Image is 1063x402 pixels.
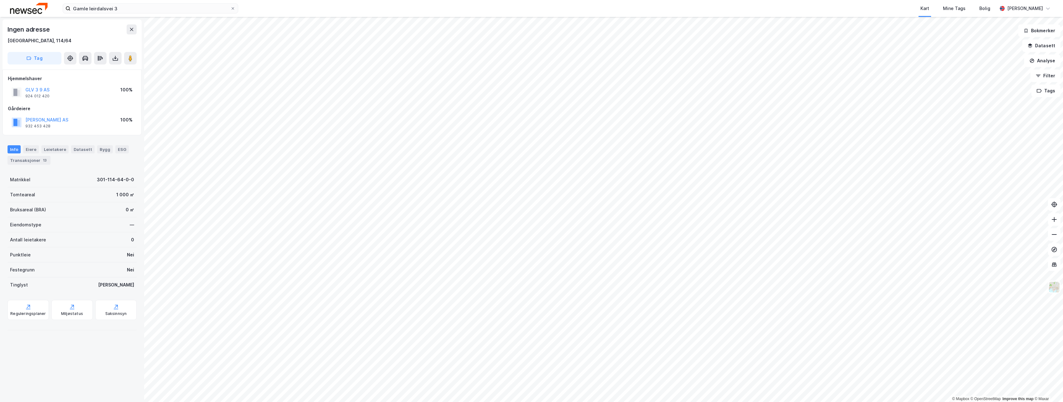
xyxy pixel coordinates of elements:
a: Improve this map [1003,397,1034,401]
button: Datasett [1022,39,1060,52]
div: 932 453 428 [25,124,50,129]
div: 0 [131,236,134,244]
div: Eiere [23,145,39,153]
div: Bruksareal (BRA) [10,206,46,214]
input: Søk på adresse, matrikkel, gårdeiere, leietakere eller personer [71,4,230,13]
button: Filter [1030,70,1060,82]
div: Tomteareal [10,191,35,198]
div: Transaksjoner [8,156,50,165]
div: 301-114-64-0-0 [97,176,134,183]
div: Reguleringsplaner [10,311,46,316]
img: Z [1048,281,1060,293]
div: 0 ㎡ [126,206,134,214]
div: Bolig [979,5,990,12]
div: Punktleie [10,251,31,259]
div: Miljøstatus [61,311,83,316]
div: [PERSON_NAME] [98,281,134,289]
div: Ingen adresse [8,24,51,34]
a: OpenStreetMap [971,397,1001,401]
div: Info [8,145,21,153]
div: Bygg [97,145,113,153]
div: 100% [120,86,133,94]
div: Hjemmelshaver [8,75,136,82]
div: Nei [127,251,134,259]
div: Kart [920,5,929,12]
div: Eiendomstype [10,221,41,229]
div: [GEOGRAPHIC_DATA], 114/64 [8,37,71,44]
iframe: Chat Widget [1032,372,1063,402]
div: Nei [127,266,134,274]
img: newsec-logo.f6e21ccffca1b3a03d2d.png [10,3,48,14]
div: 100% [120,116,133,124]
button: Analyse [1024,54,1060,67]
div: Matrikkel [10,176,30,183]
div: Festegrunn [10,266,34,274]
div: [PERSON_NAME] [1007,5,1043,12]
div: Gårdeiere [8,105,136,112]
div: Tinglyst [10,281,28,289]
div: — [130,221,134,229]
button: Tag [8,52,61,64]
div: Leietakere [41,145,69,153]
button: Tags [1031,85,1060,97]
button: Bokmerker [1018,24,1060,37]
div: Datasett [71,145,95,153]
div: ESG [115,145,129,153]
div: Mine Tags [943,5,966,12]
div: Antall leietakere [10,236,46,244]
a: Mapbox [952,397,969,401]
div: Saksinnsyn [105,311,127,316]
div: 13 [42,157,48,163]
div: Kontrollprogram for chat [1032,372,1063,402]
div: 924 012 420 [25,94,50,99]
div: 1 000 ㎡ [116,191,134,198]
